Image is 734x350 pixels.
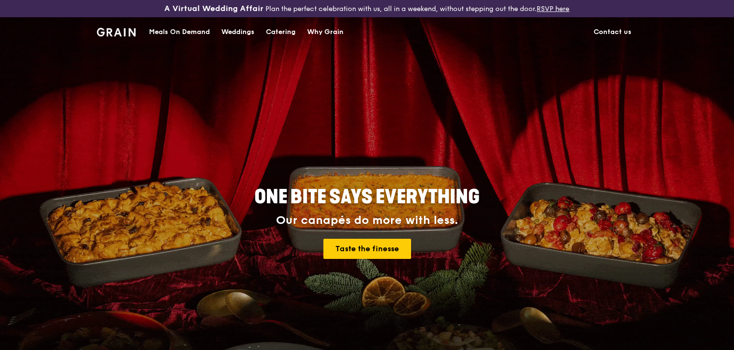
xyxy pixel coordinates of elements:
a: Catering [260,18,301,47]
a: Taste the finesse [323,239,411,259]
a: Contact us [588,18,637,47]
div: Weddings [221,18,254,47]
div: Meals On Demand [149,18,210,47]
span: ONE BITE SAYS EVERYTHING [254,186,480,209]
h3: A Virtual Wedding Affair [164,4,264,13]
div: Catering [266,18,296,47]
a: RSVP here [537,5,569,13]
a: Why Grain [301,18,349,47]
div: Plan the perfect celebration with us, all in a weekend, without stepping out the door. [122,4,611,13]
a: GrainGrain [97,17,136,46]
div: Our canapés do more with less. [195,214,539,227]
a: Weddings [216,18,260,47]
div: Why Grain [307,18,344,47]
img: Grain [97,28,136,36]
